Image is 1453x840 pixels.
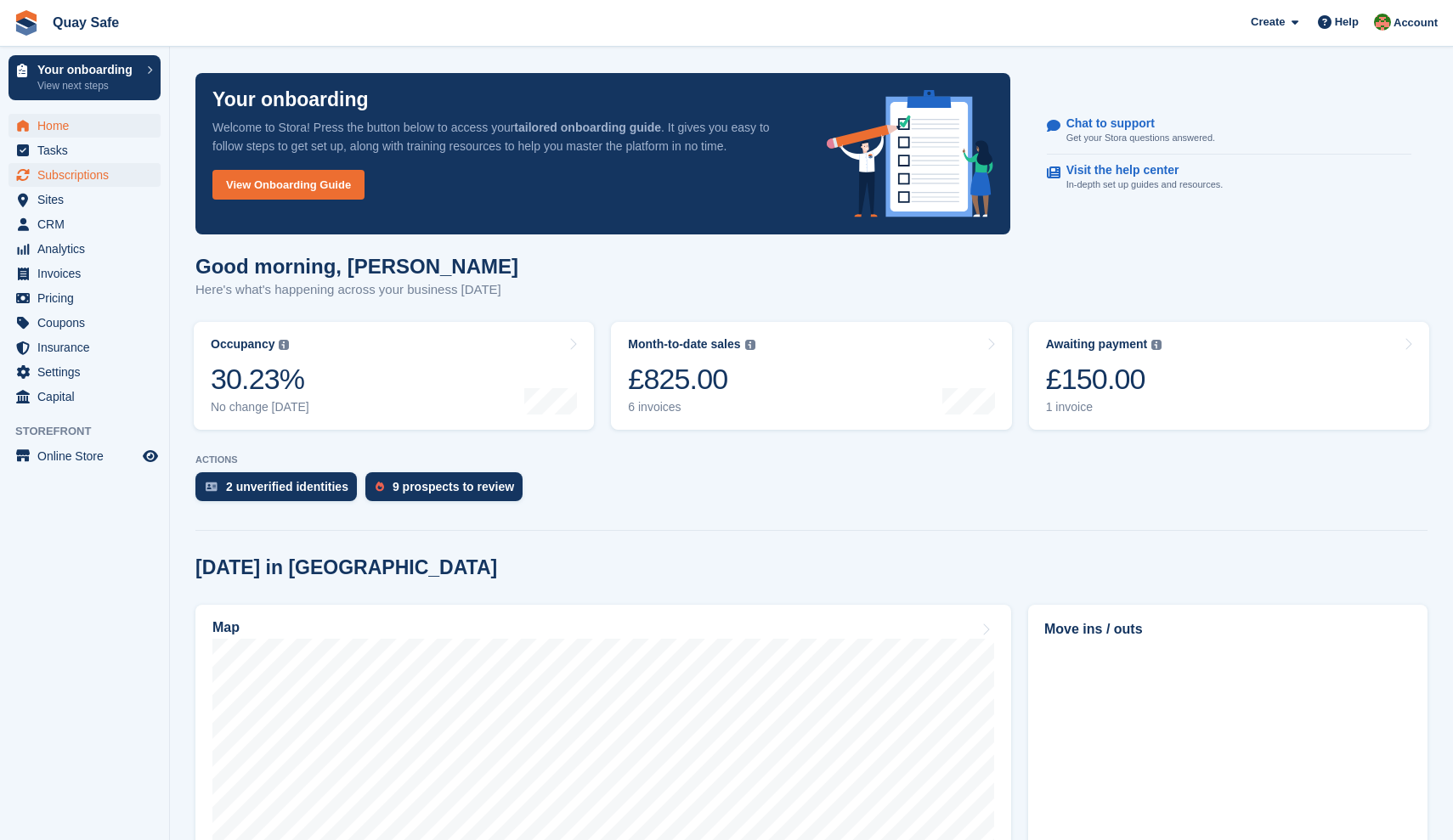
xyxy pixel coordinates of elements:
[195,556,497,579] h2: [DATE] in [GEOGRAPHIC_DATA]
[211,337,274,352] div: Occupancy
[226,480,348,493] div: 2 unverified identities
[1044,619,1411,640] h2: Move ins / outs
[1047,155,1411,200] a: Visit the help center In-depth set up guides and resources.
[376,482,384,492] img: prospect-51fa495bee0391a8d652442698ab0144808aea92771e9ea1ae160a38d050c398.svg
[8,212,161,236] a: menu
[212,620,240,635] h2: Map
[611,322,1011,430] a: Month-to-date sales £825.00 6 invoices
[8,385,161,409] a: menu
[8,55,161,100] a: Your onboarding View next steps
[46,8,126,37] a: Quay Safe
[393,480,514,493] div: 9 prospects to review
[8,138,161,162] a: menu
[195,280,518,300] p: Here's what's happening across your business [DATE]
[37,262,139,285] span: Invoices
[1046,400,1162,414] div: 1 invoice
[37,188,139,211] span: Sites
[1394,14,1438,31] span: Account
[212,90,369,110] p: Your onboarding
[1066,178,1224,192] p: In-depth set up guides and resources.
[194,322,594,430] a: Occupancy 30.23% No change [DATE]
[1046,337,1148,352] div: Awaiting payment
[8,262,161,285] a: menu
[37,237,139,261] span: Analytics
[1374,14,1391,31] img: Fiona Connor
[8,444,161,468] a: menu
[8,163,161,187] a: menu
[37,114,139,138] span: Home
[37,138,139,162] span: Tasks
[140,446,161,466] a: Preview store
[365,472,531,510] a: 9 prospects to review
[827,90,993,217] img: onboarding-info-6c161a55d2c0e0a8cae90662b2fe09162a5109e8cc188191df67fb4f79e88e88.svg
[8,286,161,310] a: menu
[211,362,309,397] div: 30.23%
[195,454,1428,465] p: ACTIONS
[1335,14,1359,31] span: Help
[37,163,139,187] span: Subscriptions
[1066,131,1215,145] p: Get your Stora questions answered.
[279,340,289,350] img: icon-info-grey-7440780725fd019a000dd9b08b2336e03edf1995a4989e88bcd33f0948082b44.svg
[37,286,139,310] span: Pricing
[8,114,161,138] a: menu
[8,360,161,384] a: menu
[211,400,309,414] div: No change [DATE]
[195,255,518,278] h1: Good morning, [PERSON_NAME]
[8,311,161,335] a: menu
[1151,340,1162,350] img: icon-info-grey-7440780725fd019a000dd9b08b2336e03edf1995a4989e88bcd33f0948082b44.svg
[1066,163,1210,178] p: Visit the help center
[37,385,139,409] span: Capital
[37,335,139,359] span: Insurance
[1047,108,1411,155] a: Chat to support Get your Stora questions answered.
[8,335,161,359] a: menu
[1029,322,1429,430] a: Awaiting payment £150.00 1 invoice
[37,78,139,93] p: View next steps
[628,362,755,397] div: £825.00
[1251,14,1285,31] span: Create
[514,121,661,134] strong: tailored onboarding guide
[37,311,139,335] span: Coupons
[8,188,161,211] a: menu
[14,10,39,36] img: stora-icon-8386f47178a22dfd0bd8f6a31ec36ba5ce8667c1dd55bd0f319d3a0aa187defe.svg
[206,482,218,492] img: verify_identity-adf6edd0f0f0b5bbfe63781bf79b02c33cf7c696d77639b501bdc392416b5a36.svg
[212,118,800,155] p: Welcome to Stora! Press the button below to access your . It gives you easy to follow steps to ge...
[195,472,365,510] a: 2 unverified identities
[8,237,161,261] a: menu
[37,444,139,468] span: Online Store
[37,212,139,236] span: CRM
[628,400,755,414] div: 6 invoices
[37,64,139,76] p: Your onboarding
[1066,116,1201,131] p: Chat to support
[212,170,365,200] a: View Onboarding Guide
[37,360,139,384] span: Settings
[628,337,740,352] div: Month-to-date sales
[745,340,755,350] img: icon-info-grey-7440780725fd019a000dd9b08b2336e03edf1995a4989e88bcd33f0948082b44.svg
[1046,362,1162,397] div: £150.00
[15,423,169,440] span: Storefront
